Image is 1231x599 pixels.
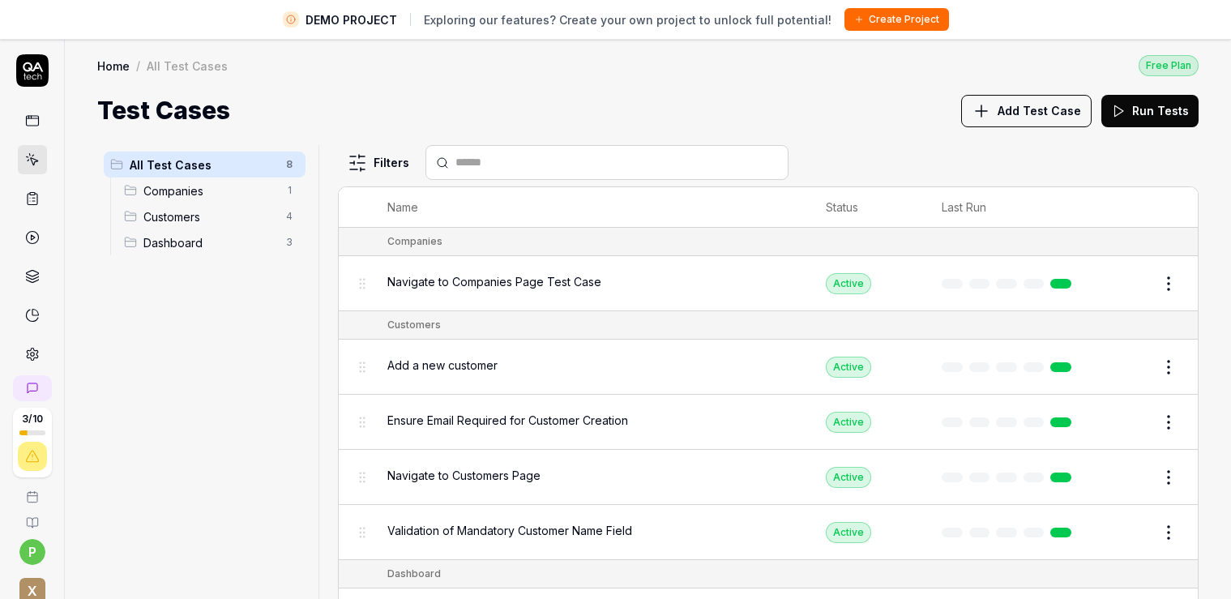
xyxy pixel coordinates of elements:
[143,182,276,199] span: Companies
[1101,95,1199,127] button: Run Tests
[6,477,58,503] a: Book a call with us
[136,58,140,74] div: /
[118,203,306,229] div: Drag to reorderCustomers4
[280,233,299,252] span: 3
[826,412,871,433] div: Active
[387,234,442,249] div: Companies
[387,467,541,484] span: Navigate to Customers Page
[22,414,43,424] span: 3 / 10
[97,58,130,74] a: Home
[143,234,276,251] span: Dashboard
[147,58,228,74] div: All Test Cases
[118,178,306,203] div: Drag to reorderCompanies1
[143,208,276,225] span: Customers
[338,147,419,179] button: Filters
[387,522,632,539] span: Validation of Mandatory Customer Name Field
[280,207,299,226] span: 4
[826,357,871,378] div: Active
[280,155,299,174] span: 8
[339,340,1198,395] tr: Add a new customerActive
[424,11,831,28] span: Exploring our features? Create your own project to unlock full potential!
[925,187,1094,228] th: Last Run
[826,467,871,488] div: Active
[387,318,441,332] div: Customers
[339,450,1198,505] tr: Navigate to Customers PageActive
[810,187,925,228] th: Status
[339,256,1198,311] tr: Navigate to Companies Page Test CaseActive
[387,412,628,429] span: Ensure Email Required for Customer Creation
[961,95,1092,127] button: Add Test Case
[118,229,306,255] div: Drag to reorderDashboard3
[306,11,397,28] span: DEMO PROJECT
[826,273,871,294] div: Active
[339,395,1198,450] tr: Ensure Email Required for Customer CreationActive
[387,567,441,581] div: Dashboard
[97,92,230,129] h1: Test Cases
[844,8,949,31] button: Create Project
[1139,55,1199,76] div: Free Plan
[130,156,276,173] span: All Test Cases
[387,357,498,374] span: Add a new customer
[1139,54,1199,76] button: Free Plan
[387,273,601,290] span: Navigate to Companies Page Test Case
[998,102,1081,119] span: Add Test Case
[6,503,58,529] a: Documentation
[826,522,871,543] div: Active
[19,539,45,565] button: p
[339,505,1198,560] tr: Validation of Mandatory Customer Name FieldActive
[13,375,52,401] a: New conversation
[280,181,299,200] span: 1
[371,187,810,228] th: Name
